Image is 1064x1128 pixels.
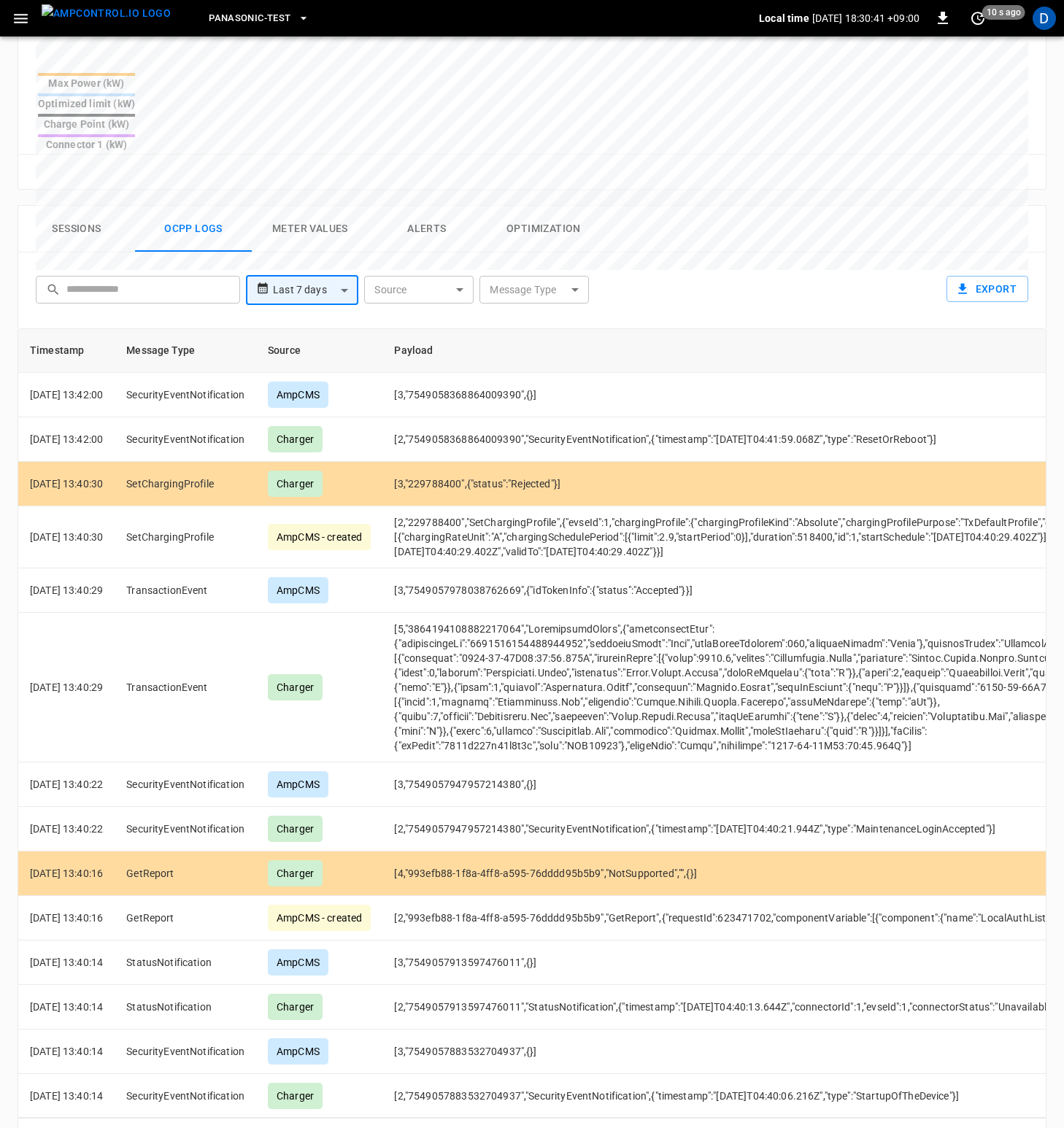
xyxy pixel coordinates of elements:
[268,860,323,886] div: Charger
[268,816,323,842] div: Charger
[115,568,256,613] td: TransactionEvent
[268,1038,328,1065] div: AmpCMS
[268,524,371,550] div: AmpCMS - created
[268,674,323,700] div: Charger
[115,851,256,896] td: GetReport
[115,1074,256,1119] td: SecurityEventNotification
[268,771,328,797] div: AmpCMS
[30,777,103,792] p: [DATE] 13:40:22
[30,432,103,447] p: [DATE] 13:42:00
[209,10,290,27] span: Panasonic-Test
[273,277,358,304] div: Last 7 days
[268,577,328,603] div: AmpCMS
[982,5,1025,20] span: 10 s ago
[268,994,323,1020] div: Charger
[115,329,256,373] th: Message Type
[115,807,256,851] td: SecurityEventNotification
[966,7,990,30] button: set refresh interval
[268,1083,323,1109] div: Charger
[812,11,920,26] p: [DATE] 18:30:41 +09:00
[30,583,103,598] p: [DATE] 13:40:29
[115,896,256,940] td: GetReport
[30,1000,103,1014] p: [DATE] 13:40:14
[30,822,103,836] p: [DATE] 13:40:22
[30,387,103,402] p: [DATE] 13:42:00
[268,905,371,931] div: AmpCMS - created
[30,1089,103,1103] p: [DATE] 13:40:14
[30,1044,103,1059] p: [DATE] 13:40:14
[135,206,252,252] button: Ocpp logs
[42,4,171,23] img: ampcontrol.io logo
[18,329,115,373] th: Timestamp
[30,911,103,925] p: [DATE] 13:40:16
[30,476,103,491] p: [DATE] 13:40:30
[759,11,809,26] p: Local time
[1033,7,1056,30] div: profile-icon
[115,985,256,1030] td: StatusNotification
[115,506,256,568] td: SetChargingProfile
[115,762,256,807] td: SecurityEventNotification
[30,955,103,970] p: [DATE] 13:40:14
[256,329,382,373] th: Source
[115,1030,256,1074] td: SecurityEventNotification
[30,866,103,881] p: [DATE] 13:40:16
[369,206,485,252] button: Alerts
[485,206,602,252] button: Optimization
[115,940,256,985] td: StatusNotification
[30,530,103,544] p: [DATE] 13:40:30
[947,276,1028,303] button: Export
[203,4,315,33] button: Panasonic-Test
[252,206,369,252] button: Meter Values
[18,206,135,252] button: Sessions
[268,949,328,976] div: AmpCMS
[30,680,103,695] p: [DATE] 13:40:29
[115,613,256,762] td: TransactionEvent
